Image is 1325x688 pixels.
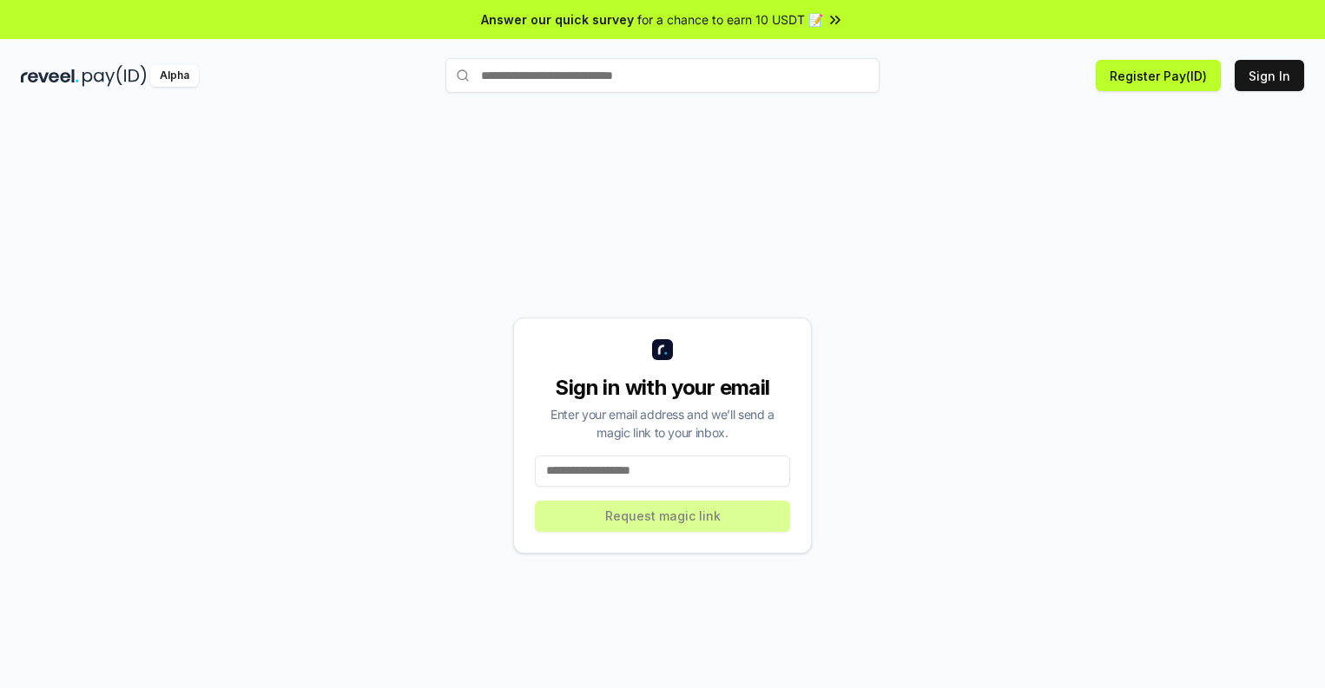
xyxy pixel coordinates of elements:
img: reveel_dark [21,65,79,87]
button: Sign In [1235,60,1304,91]
img: logo_small [652,339,673,360]
img: pay_id [82,65,147,87]
button: Register Pay(ID) [1096,60,1221,91]
div: Enter your email address and we’ll send a magic link to your inbox. [535,405,790,442]
span: Answer our quick survey [481,10,634,29]
div: Sign in with your email [535,374,790,402]
span: for a chance to earn 10 USDT 📝 [637,10,823,29]
div: Alpha [150,65,199,87]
